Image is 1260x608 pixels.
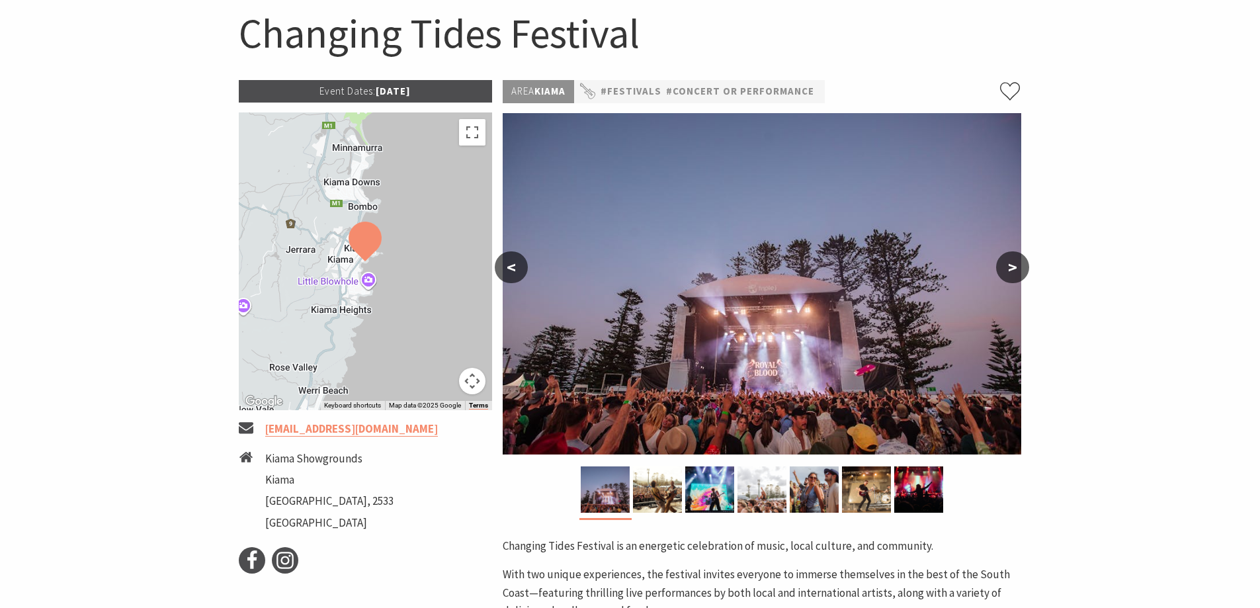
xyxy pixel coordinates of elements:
img: Changing Tides Festival Goers - 1 [737,466,786,513]
button: > [996,251,1029,283]
h1: Changing Tides Festival [239,7,1022,60]
button: < [495,251,528,283]
span: Map data ©2025 Google [389,402,461,409]
img: Google [242,393,286,410]
a: #Concert or Performance [666,83,814,100]
img: Changing Tides Performance - 2 [842,466,891,513]
li: [GEOGRAPHIC_DATA], 2533 [265,492,394,510]
li: Kiama [265,471,394,489]
span: Area [511,85,534,97]
a: Terms (opens in new tab) [469,402,488,410]
img: Changing Tides Main Stage [503,113,1021,455]
button: Toggle fullscreen view [459,119,485,146]
span: Event Dates: [319,85,376,97]
a: Open this area in Google Maps (opens a new window) [242,393,286,410]
p: [DATE] [239,80,493,103]
p: Kiama [503,80,574,103]
li: [GEOGRAPHIC_DATA] [265,514,394,532]
a: [EMAIL_ADDRESS][DOMAIN_NAME] [265,421,438,437]
li: Kiama Showgrounds [265,450,394,468]
img: Changing Tides Performance - 1 [633,466,682,513]
a: #Festivals [601,83,661,100]
p: Changing Tides Festival is an energetic celebration of music, local culture, and community. [503,537,1021,555]
img: Changing Tides Performers - 3 [685,466,734,513]
img: Changing Tides Main Stage [581,466,630,513]
button: Keyboard shortcuts [324,401,381,410]
img: Changing Tides Festival Goers - 2 [790,466,839,513]
button: Map camera controls [459,368,485,394]
img: Changing Tides Festival Goers - 3 [894,466,943,513]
